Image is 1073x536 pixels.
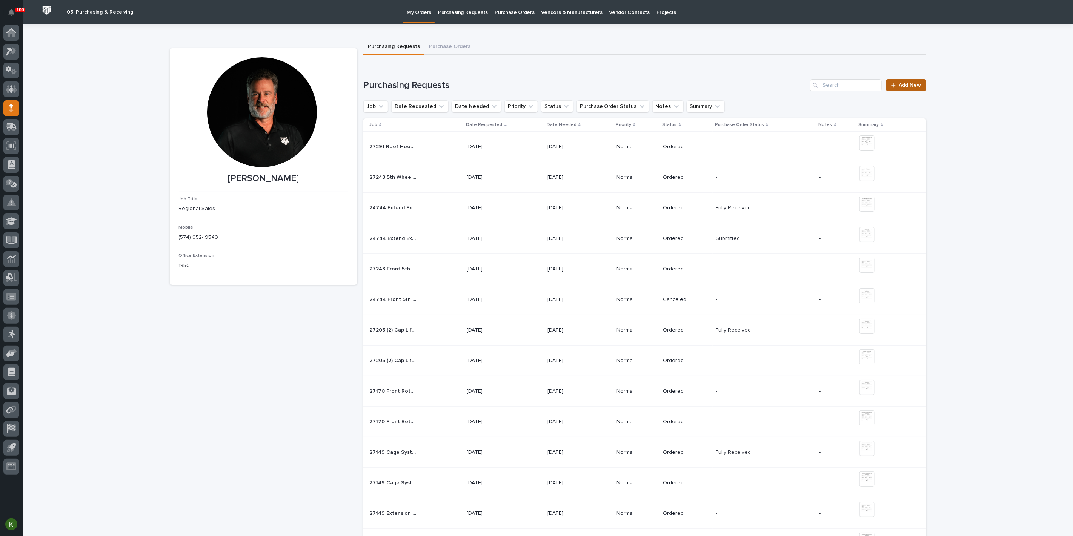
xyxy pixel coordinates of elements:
p: [DATE] [467,419,514,425]
p: 27243 Front 5th Wheel Rotation Device - Steel [369,264,418,272]
p: [DATE] [467,358,514,364]
a: (574) 952- 9549 [179,235,218,240]
p: Purchase Order Status [715,121,764,129]
p: [DATE] [467,510,514,517]
p: 24744 Front 5th wheel rotation device - Parts & HW [369,295,418,303]
p: Regional Sales [179,205,348,213]
p: [DATE] [547,510,595,517]
input: Search [810,79,882,91]
span: Job Title [179,197,198,201]
p: [DATE] [467,205,514,211]
p: Job [369,121,377,129]
p: [DATE] [467,144,514,150]
p: Ordered [663,510,710,517]
p: [DATE] [547,296,595,303]
p: Normal [616,358,657,364]
button: Purchasing Requests [363,39,424,55]
p: 27149 Cage System D Extension - Steel [369,478,418,486]
p: - [819,266,853,272]
p: [DATE] [467,449,514,456]
p: Ordered [663,449,710,456]
p: Notes [819,121,832,129]
p: [DATE] [547,419,595,425]
p: Submitted [716,234,741,242]
p: Fully Received [716,326,752,333]
h2: 05. Purchasing & Receiving [67,9,133,15]
button: Status [541,100,573,112]
p: Canceled [663,296,710,303]
tr: 27243 5th Wheel Front Rotator Helux - Parts & HW27243 5th Wheel Front Rotator Helux - Parts & HW ... [363,162,926,193]
p: 24744 Extend Expandable Crosswalk by 2 Sections [369,203,418,211]
p: Normal [616,174,657,181]
p: Summary [859,121,879,129]
p: - [716,478,719,486]
p: Normal [616,327,657,333]
p: Normal [616,510,657,517]
p: Ordered [663,235,710,242]
p: [DATE] [467,296,514,303]
p: - [819,327,853,333]
p: Normal [616,205,657,211]
p: 27170 Front Rotation Unit 5th Wheel - Steel [369,387,418,395]
p: Ordered [663,327,710,333]
a: Add New [886,79,926,91]
tr: 27243 Front 5th Wheel Rotation Device - Steel27243 Front 5th Wheel Rotation Device - Steel [DATE]... [363,254,926,284]
p: [DATE] [467,174,514,181]
p: Normal [616,235,657,242]
p: Priority [616,121,631,129]
p: Ordered [663,480,710,486]
p: [DATE] [467,327,514,333]
button: Summary [687,100,725,112]
p: Date Requested [466,121,503,129]
p: - [819,144,853,150]
span: Office Extension [179,253,215,258]
p: - [819,358,853,364]
p: 27149 Cage System D Extension - Steel [369,448,418,456]
p: - [819,388,853,395]
p: - [716,417,719,425]
p: Normal [616,419,657,425]
p: - [819,205,853,211]
p: - [819,449,853,456]
button: Purchase Orders [424,39,475,55]
tr: 27170 Front Rotation Unit 5th Wheel - Steel27170 Front Rotation Unit 5th Wheel - Steel [DATE][DAT... [363,376,926,407]
p: [DATE] [547,205,595,211]
p: [DATE] [547,449,595,456]
p: 1850 [179,262,348,270]
tr: 27149 Cage System D Extension - Steel27149 Cage System D Extension - Steel [DATE][DATE]NormalOrde... [363,437,926,468]
button: users-avatar [3,516,19,532]
p: [DATE] [547,174,595,181]
p: Ordered [663,174,710,181]
tr: 27291 Roof Hook Long Double 2 - Steel27291 Roof Hook Long Double 2 - Steel [DATE][DATE]NormalOrde... [363,132,926,162]
p: Ordered [663,144,710,150]
p: [DATE] [547,327,595,333]
p: Status [663,121,677,129]
p: [DATE] [547,358,595,364]
button: Notifications [3,5,19,20]
p: - [716,173,719,181]
p: Normal [616,480,657,486]
p: 27243 5th Wheel Front Rotator Helux - Parts & HW [369,173,418,181]
img: Workspace Logo [40,3,54,17]
p: - [819,419,853,425]
tr: 27170 Front Rotation Unit 5th Wheel - Parts & HW27170 Front Rotation Unit 5th Wheel - Parts & HW ... [363,407,926,437]
div: Notifications100 [9,9,19,21]
button: Date Requested [391,100,449,112]
p: Ordered [663,388,710,395]
p: - [819,510,853,517]
p: [DATE] [547,144,595,150]
p: - [716,509,719,517]
p: - [819,296,853,303]
p: Ordered [663,419,710,425]
tr: 24744 Extend Expandable Crosswalks by 2 Sections - Parts & HW24744 Extend Expandable Crosswalks b... [363,223,926,254]
p: - [716,264,719,272]
tr: 27149 Cage System D Extension - Steel27149 Cage System D Extension - Steel [DATE][DATE]NormalOrde... [363,468,926,498]
p: 27170 Front Rotation Unit 5th Wheel - Parts & HW [369,417,418,425]
p: - [819,480,853,486]
tr: 27205 (2) Cap Lifters - Steel27205 (2) Cap Lifters - Steel [DATE][DATE]NormalOrdered-- - [363,346,926,376]
p: Normal [616,388,657,395]
p: [PERSON_NAME] [179,173,348,184]
p: 100 [17,7,24,12]
p: [DATE] [467,235,514,242]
